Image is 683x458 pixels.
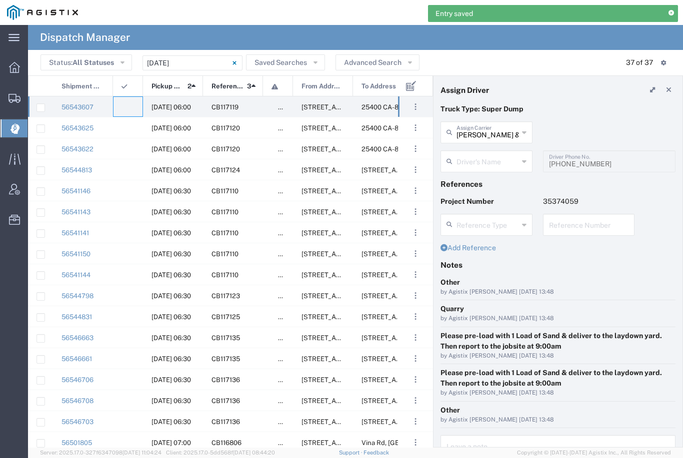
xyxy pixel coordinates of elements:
[361,145,537,153] span: 25400 CA-88, Pioneer, California, United States
[151,439,191,447] span: 08/20/2025, 07:00
[414,164,416,176] span: . . .
[440,179,675,188] h4: References
[278,292,293,300] span: false
[61,166,92,174] a: 56544813
[151,376,191,384] span: 08/20/2025, 06:30
[301,229,401,237] span: 7150 Meridian Rd, Vacaville, California, 95688, United States
[361,397,461,405] span: 6400 Claim St, Placerville, California, United States
[301,166,401,174] span: 9800 Del Rd, Roseville, California, 95747, United States
[361,229,461,237] span: 3675 Potrero Hills Ln, Suisun City, California, 94585, United States
[61,208,90,216] a: 56541143
[414,248,416,260] span: . . .
[151,292,191,300] span: 08/20/2025, 06:30
[414,122,416,134] span: . . .
[440,416,675,425] div: by Agistix [PERSON_NAME] [DATE] 13:48
[361,376,461,384] span: 6400 Claim St, Placerville, California, United States
[361,334,461,342] span: 6400 Claim St, Placerville, California, United States
[414,206,416,218] span: . . .
[301,271,401,279] span: 7150 Meridian Rd, Vacaville, California, 95688, United States
[151,124,191,132] span: 08/20/2025, 06:00
[211,439,241,447] span: CB116806
[211,187,238,195] span: CB117110
[440,260,675,269] h4: Notes
[361,103,537,111] span: 25400 CA-88, Pioneer, California, United States
[408,184,422,198] button: ...
[440,244,496,252] a: Add Reference
[339,450,364,456] a: Support
[414,269,416,281] span: . . .
[543,196,635,207] p: 35374059
[40,450,161,456] span: Server: 2025.17.0-327f6347098
[414,185,416,197] span: . . .
[61,292,93,300] a: 56544798
[278,313,293,321] span: false
[61,187,90,195] a: 56541146
[211,313,240,321] span: CB117125
[211,334,240,342] span: CB117135
[408,415,422,429] button: ...
[61,271,90,279] a: 56541144
[211,376,240,384] span: CB117136
[151,334,191,342] span: 08/20/2025, 06:30
[151,313,191,321] span: 08/20/2025, 06:30
[211,229,238,237] span: CB117110
[301,292,401,300] span: 2601 Hwy 49, Cool, California, 95614, United States
[301,313,401,321] span: 2601 Hwy 49, Cool, California, 95614, United States
[278,355,293,363] span: false
[301,145,455,153] span: 11501 Florin Rd, Sacramento, California, 95830, United States
[211,208,238,216] span: CB117110
[361,76,396,97] span: To Address
[408,394,422,408] button: ...
[61,124,93,132] a: 56543625
[408,205,422,219] button: ...
[151,76,184,97] span: Pickup Date and Time
[278,145,293,153] span: false
[301,397,401,405] span: 2601 Hwy 49, Cool, California, 95614, United States
[278,124,293,132] span: false
[414,332,416,344] span: . . .
[361,292,461,300] span: 23626 Foresthill Rd, Foresthill, California, United States
[166,450,275,456] span: Client: 2025.17.0-5dd568f
[361,187,461,195] span: 3675 Potrero Hills Ln, Suisun City, California, 94585, United States
[440,196,532,207] p: Project Number
[61,439,92,447] a: 56501805
[211,103,238,111] span: CB117119
[414,143,416,155] span: . . .
[301,124,455,132] span: 11501 Florin Rd, Sacramento, California, 95830, United States
[408,142,422,156] button: ...
[61,355,92,363] a: 56546661
[440,314,675,323] div: by Agistix [PERSON_NAME] [DATE] 13:48
[414,101,416,113] span: . . .
[408,226,422,240] button: ...
[408,247,422,261] button: ...
[211,166,240,174] span: CB117124
[278,271,293,279] span: false
[301,439,455,447] span: 5365 Clark Rd, Paradise, California, 95969, United States
[361,250,461,258] span: 3675 Potrero Hills Ln, Suisun City, California, 94585, United States
[151,187,191,195] span: 08/20/2025, 06:30
[211,76,243,97] span: Reference
[233,450,275,456] span: [DATE] 08:44:20
[414,227,416,239] span: . . .
[151,145,191,153] span: 08/20/2025, 06:00
[301,103,455,111] span: 11501 Florin Rd, Sacramento, California, 95830, United States
[151,229,191,237] span: 08/20/2025, 06:30
[440,389,675,398] div: by Agistix [PERSON_NAME] [DATE] 13:48
[626,57,653,68] div: 37 of 37
[301,334,401,342] span: 2601 Hwy 49, Cool, California, 95614, United States
[408,121,422,135] button: ...
[440,368,675,389] div: Please pre-load with 1 Load of Sand & deliver to the laydown yard. Then report to the jobsite at ...
[335,54,419,70] button: Advanced Search
[187,76,191,97] span: 2
[211,271,238,279] span: CB117110
[151,166,191,174] span: 08/20/2025, 06:00
[440,288,675,297] div: by Agistix [PERSON_NAME] [DATE] 13:48
[61,313,92,321] a: 56544831
[211,397,240,405] span: CB117136
[211,355,240,363] span: CB117135
[361,355,461,363] span: 6400 Claim St, Placerville, California, United States
[278,376,293,384] span: false
[440,304,675,314] div: Quarry
[361,124,537,132] span: 25400 CA-88, Pioneer, California, United States
[414,353,416,365] span: . . .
